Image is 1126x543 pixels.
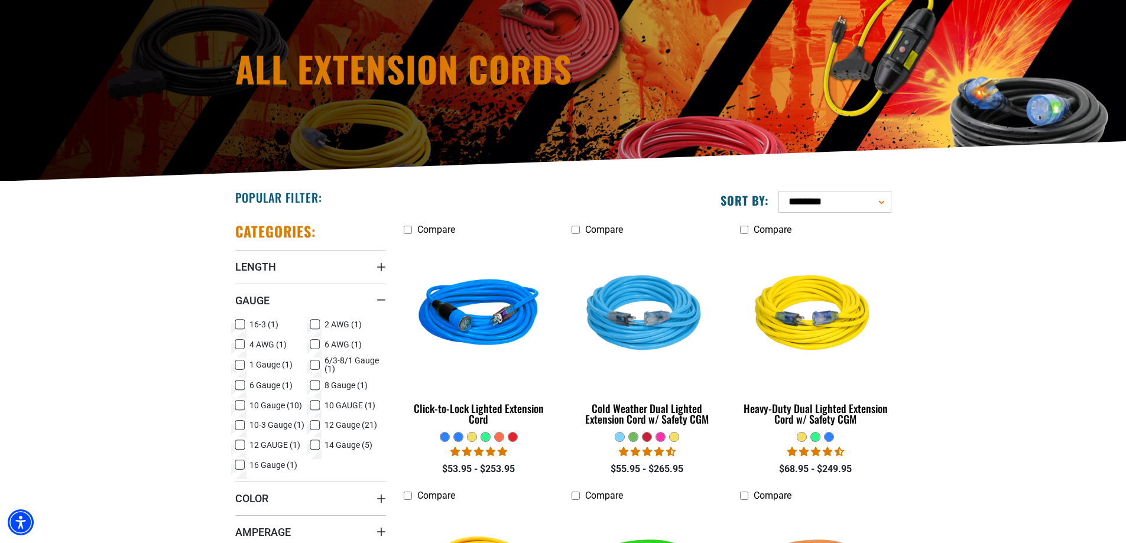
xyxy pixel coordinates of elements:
summary: Color [235,482,386,515]
span: 4.61 stars [619,446,676,457]
summary: Gauge [235,284,386,317]
span: 6 Gauge (1) [249,381,293,389]
span: 6 AWG (1) [325,340,362,349]
a: Light Blue Cold Weather Dual Lighted Extension Cord w/ Safety CGM [572,241,722,431]
span: Length [235,260,276,274]
span: 12 GAUGE (1) [249,441,300,449]
h2: Categories: [235,222,317,240]
div: Accessibility Menu [8,509,34,535]
span: 8 Gauge (1) [325,381,368,389]
span: 4.87 stars [450,446,507,457]
a: yellow Heavy-Duty Dual Lighted Extension Cord w/ Safety CGM [740,241,891,431]
span: 16-3 (1) [249,320,278,329]
span: Compare [585,224,623,235]
img: yellow [741,247,890,383]
span: Compare [417,224,455,235]
div: $53.95 - $253.95 [404,462,554,476]
span: 6/3-8/1 Gauge (1) [325,356,381,373]
span: Gauge [235,294,270,307]
span: Compare [417,490,455,501]
div: Click-to-Lock Lighted Extension Cord [404,403,554,424]
span: 10 Gauge (10) [249,401,302,409]
span: Amperage [235,525,291,539]
span: 1 Gauge (1) [249,360,293,369]
span: 16 Gauge (1) [249,461,297,469]
img: Light Blue [573,247,722,383]
span: 10 GAUGE (1) [325,401,375,409]
span: 14 Gauge (5) [325,441,372,449]
span: 2 AWG (1) [325,320,362,329]
div: Heavy-Duty Dual Lighted Extension Cord w/ Safety CGM [740,403,891,424]
span: 4 AWG (1) [249,340,287,349]
h2: Popular Filter: [235,190,322,205]
label: Sort by: [721,193,769,208]
span: 12 Gauge (21) [325,421,377,429]
img: blue [404,247,553,383]
div: $68.95 - $249.95 [740,462,891,476]
h1: All Extension Cords [235,51,667,86]
span: Compare [585,490,623,501]
span: Compare [754,490,791,501]
div: Cold Weather Dual Lighted Extension Cord w/ Safety CGM [572,403,722,424]
span: 4.64 stars [787,446,844,457]
span: 10-3 Gauge (1) [249,421,304,429]
summary: Length [235,250,386,283]
a: blue Click-to-Lock Lighted Extension Cord [404,241,554,431]
div: $55.95 - $265.95 [572,462,722,476]
span: Compare [754,224,791,235]
span: Color [235,492,268,505]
